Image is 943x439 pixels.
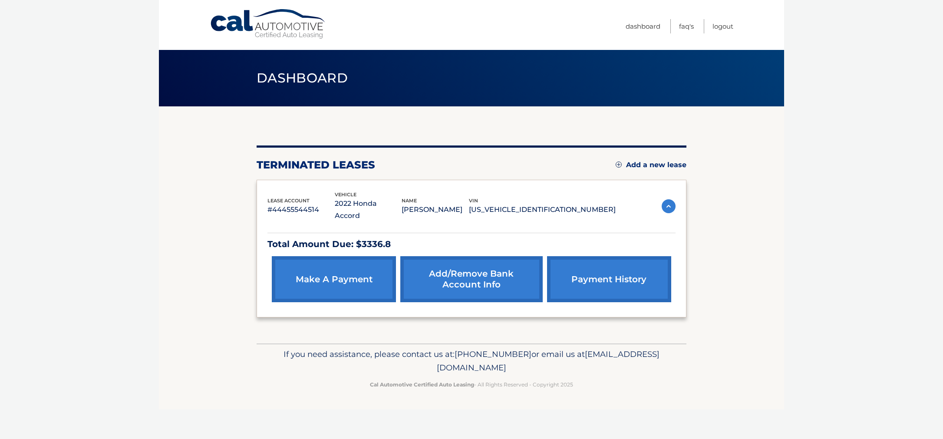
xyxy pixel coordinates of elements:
a: make a payment [272,256,396,302]
p: [US_VEHICLE_IDENTIFICATION_NUMBER] [469,204,616,216]
span: vin [469,198,478,204]
span: vehicle [335,191,356,198]
h2: terminated leases [257,158,375,172]
strong: Cal Automotive Certified Auto Leasing [370,381,474,388]
a: Add a new lease [616,161,686,169]
a: FAQ's [679,19,694,33]
a: payment history [547,256,671,302]
p: [PERSON_NAME] [402,204,469,216]
p: Total Amount Due: $3336.8 [267,237,676,252]
span: Dashboard [257,70,348,86]
p: #44455544514 [267,204,335,216]
span: lease account [267,198,310,204]
img: add.svg [616,162,622,168]
a: Add/Remove bank account info [400,256,542,302]
a: Dashboard [626,19,660,33]
span: [PHONE_NUMBER] [455,349,531,359]
img: accordion-active.svg [662,199,676,213]
p: 2022 Honda Accord [335,198,402,222]
p: If you need assistance, please contact us at: or email us at [262,347,681,375]
a: Logout [712,19,733,33]
span: name [402,198,417,204]
a: Cal Automotive [210,9,327,40]
p: - All Rights Reserved - Copyright 2025 [262,380,681,389]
